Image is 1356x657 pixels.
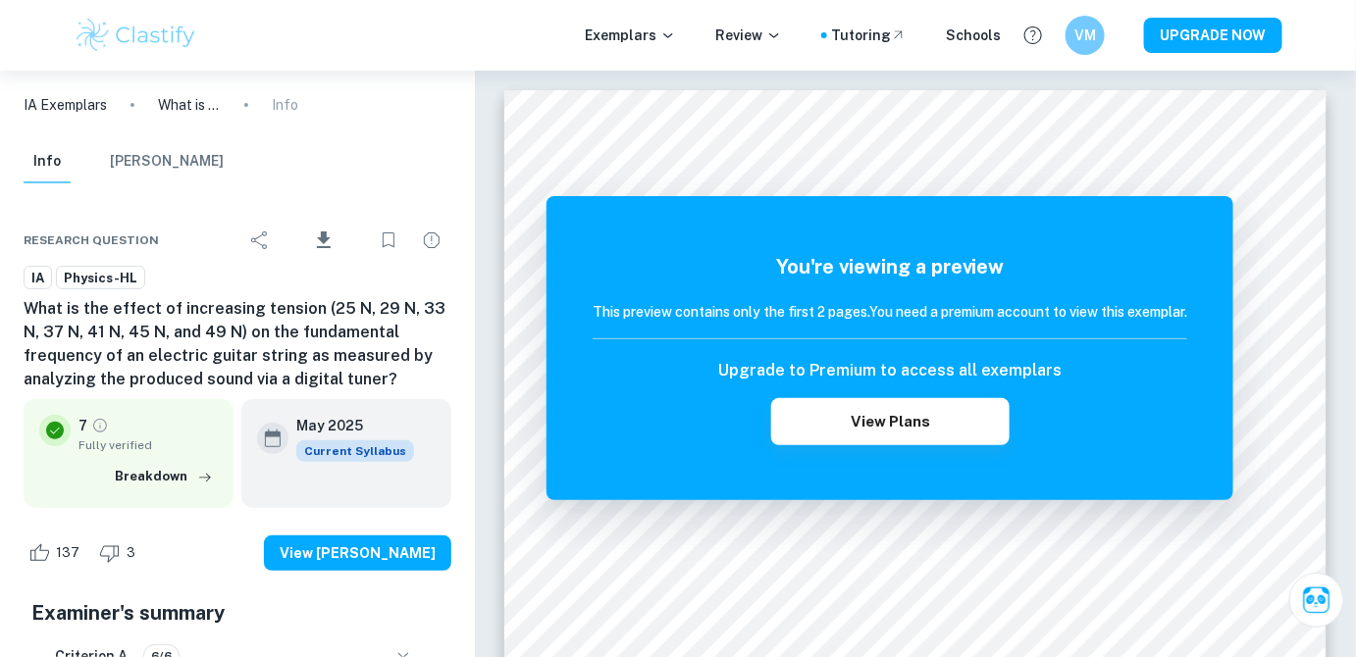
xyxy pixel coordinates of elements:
[240,221,280,260] div: Share
[718,359,1062,382] h6: Upgrade to Premium to access all exemplars
[831,25,907,46] a: Tutoring
[1017,19,1050,52] button: Help and Feedback
[78,436,218,454] span: Fully verified
[56,266,145,290] a: Physics-HL
[74,16,198,55] img: Clastify logo
[296,415,398,436] h6: May 2025
[24,266,52,290] a: IA
[771,398,1009,445] button: View Plans
[1144,18,1282,53] button: UPGRADE NOW
[593,301,1187,323] h6: This preview contains only the first 2 pages. You need a premium account to view this exemplar.
[94,537,146,569] div: Dislike
[946,25,1001,46] a: Schools
[412,221,451,260] div: Report issue
[24,94,107,116] a: IA Exemplars
[91,417,109,434] a: Grade fully verified
[715,25,782,46] p: Review
[1289,573,1344,628] button: Ask Clai
[24,297,451,391] h6: What is the effect of increasing tension (25 N, 29 N, 33 N, 37 N, 41 N, 45 N, and 49 N) on the fu...
[296,440,414,462] span: Current Syllabus
[1066,16,1105,55] button: VM
[25,269,51,288] span: IA
[158,94,221,116] p: What is the effect of increasing tension (25 N, 29 N, 33 N, 37 N, 41 N, 45 N, and 49 N) on the fu...
[57,269,144,288] span: Physics-HL
[24,537,90,569] div: Like
[78,415,87,436] p: 7
[1074,25,1097,46] h6: VM
[593,252,1187,281] h5: You're viewing a preview
[110,140,224,183] button: [PERSON_NAME]
[31,598,443,628] h5: Examiner's summary
[264,535,451,571] button: View [PERSON_NAME]
[110,462,218,491] button: Breakdown
[296,440,414,462] div: This exemplar is based on the current syllabus. Feel free to refer to it for inspiration/ideas wh...
[272,94,298,116] p: Info
[585,25,676,46] p: Exemplars
[369,221,408,260] div: Bookmark
[45,543,90,563] span: 137
[24,140,71,183] button: Info
[284,215,365,266] div: Download
[116,543,146,563] span: 3
[24,231,159,249] span: Research question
